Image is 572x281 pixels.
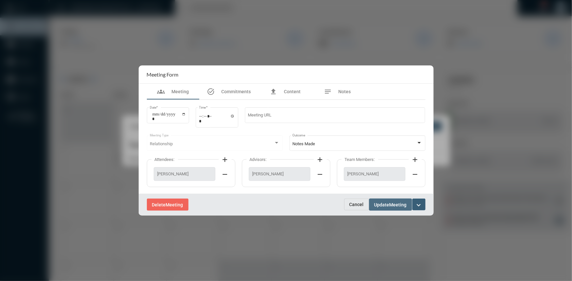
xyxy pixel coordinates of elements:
label: Attendees: [151,157,178,162]
mat-icon: file_upload [269,88,277,96]
span: Commitments [222,89,251,94]
mat-icon: remove [221,170,229,178]
span: Meeting [389,202,407,207]
span: [PERSON_NAME] [347,171,402,176]
span: Cancel [349,202,364,207]
mat-icon: remove [411,170,419,178]
h2: Meeting Form [147,71,179,78]
span: Meeting [171,89,189,94]
span: [PERSON_NAME] [157,171,212,176]
span: Update [374,202,389,207]
mat-icon: add [221,156,229,164]
label: Team Members: [342,157,378,162]
mat-icon: expand_more [415,201,423,209]
span: Content [284,89,301,94]
mat-icon: add [316,156,324,164]
mat-icon: add [411,156,419,164]
mat-icon: groups [157,88,165,96]
span: [PERSON_NAME] [252,171,307,176]
span: Meeting [166,202,183,207]
span: Relationship [150,141,173,146]
mat-icon: notes [324,88,332,96]
span: Notes [339,89,351,94]
span: Notes Made [292,141,315,146]
button: Cancel [344,199,369,210]
mat-icon: task_alt [207,88,215,96]
mat-icon: remove [316,170,324,178]
label: Advisors: [247,157,270,162]
button: DeleteMeeting [147,199,188,211]
button: UpdateMeeting [369,199,412,211]
span: Delete [152,202,166,207]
